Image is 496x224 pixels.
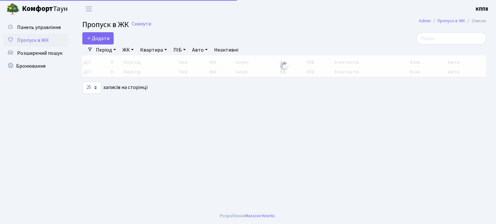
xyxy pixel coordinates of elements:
[120,44,136,55] a: ЖК
[438,17,465,24] a: Пропуск в ЖК
[16,63,46,70] span: Бронювання
[138,44,170,55] a: Квартира
[416,32,486,44] input: Пошук...
[22,4,53,14] b: Комфорт
[3,47,68,60] a: Розширений пошук
[81,4,97,14] button: Переключити навігацію
[82,82,148,94] label: записів на сторінці
[17,24,61,31] span: Панель управління
[82,32,114,44] a: Додати
[419,17,431,24] a: Admin
[279,61,290,72] img: Обробка...
[245,212,275,219] a: Massive Kinetic
[22,4,68,15] span: Таун
[6,3,19,15] img: logo.png
[171,44,188,55] a: ПІБ
[212,44,241,55] a: Неактивні
[3,34,68,47] a: Пропуск в ЖК
[190,44,210,55] a: Авто
[82,19,129,30] span: Пропуск в ЖК
[3,60,68,73] a: Бронювання
[17,37,49,44] span: Пропуск в ЖК
[82,82,101,94] select: записів на сторінці
[220,212,276,219] div: Розроблено .
[17,50,62,57] span: Розширений пошук
[3,21,68,34] a: Панель управління
[465,17,486,24] li: Список
[476,5,488,13] a: КПП8
[93,44,119,55] a: Період
[409,14,496,28] nav: breadcrumb
[87,35,109,42] span: Додати
[132,21,151,27] a: Скинути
